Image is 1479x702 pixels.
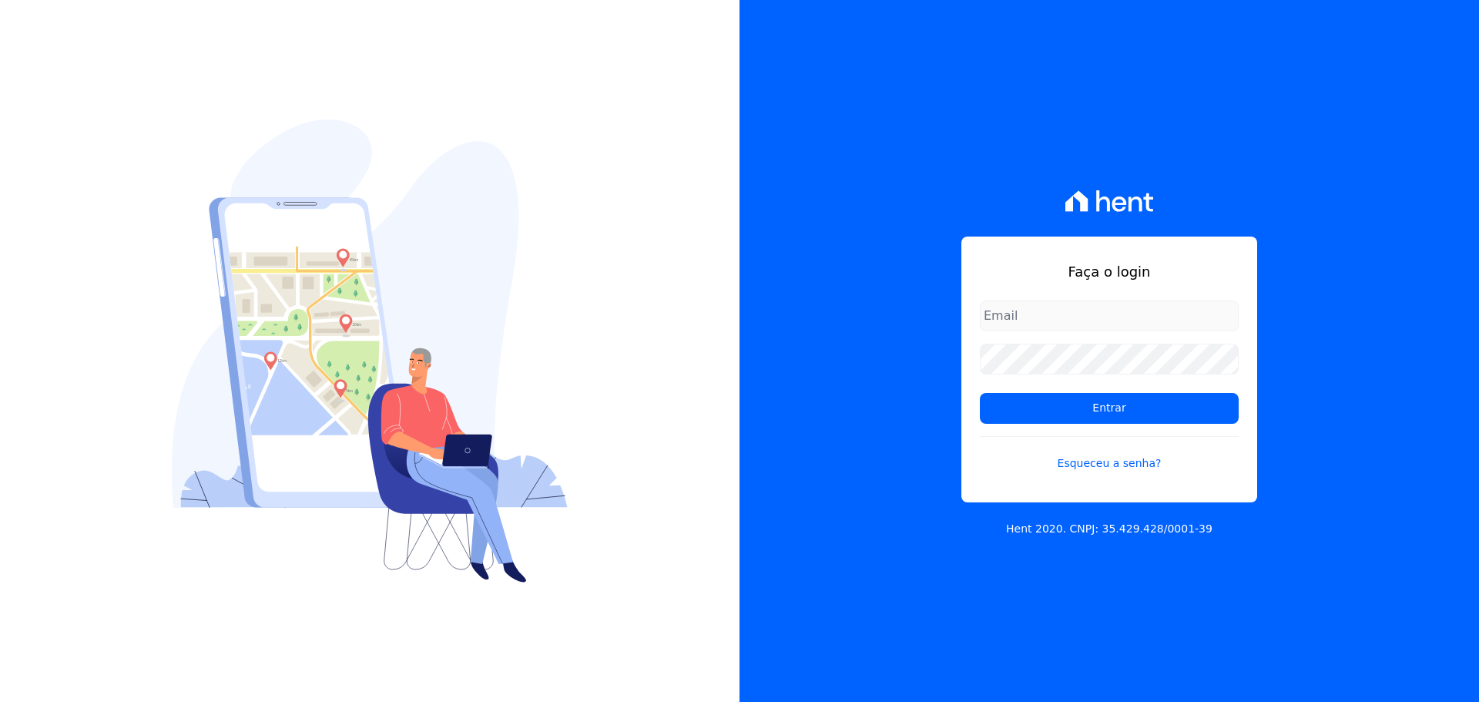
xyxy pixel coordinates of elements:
[172,119,568,583] img: Login
[980,393,1239,424] input: Entrar
[980,436,1239,472] a: Esqueceu a senha?
[980,261,1239,282] h1: Faça o login
[980,301,1239,331] input: Email
[1006,521,1212,537] p: Hent 2020. CNPJ: 35.429.428/0001-39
